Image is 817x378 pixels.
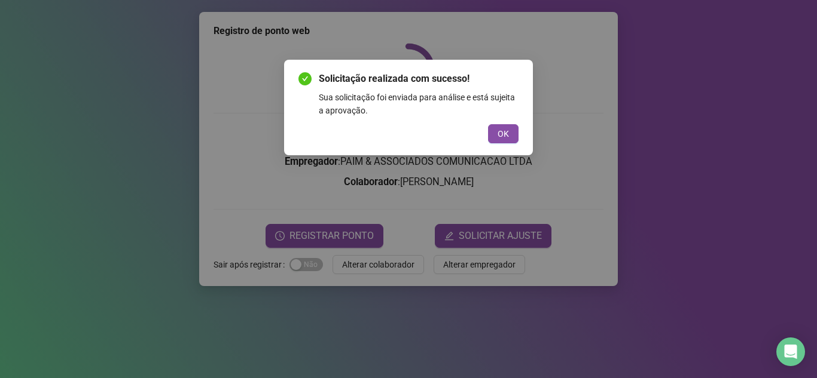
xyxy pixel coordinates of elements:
button: OK [488,124,519,143]
span: Solicitação realizada com sucesso! [319,72,519,86]
div: Open Intercom Messenger [776,337,805,366]
span: check-circle [298,72,312,85]
div: Sua solicitação foi enviada para análise e está sujeita a aprovação. [319,91,519,117]
span: OK [498,127,509,140]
